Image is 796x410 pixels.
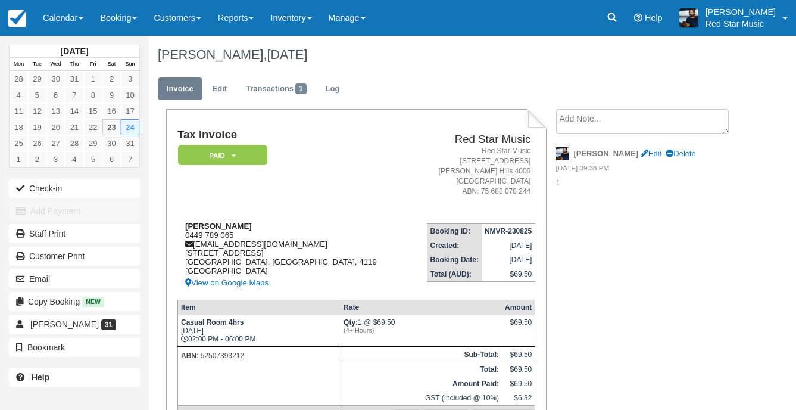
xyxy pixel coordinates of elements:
td: GST (Included @ 10%) [341,391,502,406]
span: 1 [295,83,307,94]
span: 31 [101,319,116,330]
button: Bookmark [9,338,140,357]
th: Thu [65,58,83,71]
p: 1 [556,178,737,189]
a: 30 [46,71,65,87]
a: 9 [102,87,121,103]
a: 12 [28,103,46,119]
th: Created: [427,238,482,253]
span: New [82,297,104,307]
img: checkfront-main-nav-mini-logo.png [8,10,26,27]
strong: Casual Room 4hrs [181,318,244,327]
th: Booking Date: [427,253,482,267]
a: 11 [10,103,28,119]
a: 5 [84,151,102,167]
td: $69.50 [502,347,535,362]
a: View on Google Maps [185,275,409,290]
button: Add Payment [9,201,140,220]
a: Edit [204,77,236,101]
a: Log [317,77,349,101]
span: [DATE] [267,47,307,62]
th: Sub-Total: [341,347,502,362]
th: Sun [121,58,139,71]
a: 7 [121,151,139,167]
button: Copy Booking New [9,292,140,311]
a: 7 [65,87,83,103]
strong: [PERSON_NAME] [574,149,639,158]
a: 20 [46,119,65,135]
a: 21 [65,119,83,135]
td: 1 @ $69.50 [341,315,502,346]
a: 3 [121,71,139,87]
a: 27 [46,135,65,151]
span: Help [645,13,663,23]
td: $69.50 [482,267,535,282]
div: $69.50 [505,318,532,336]
span: [PERSON_NAME] [30,319,99,329]
td: [DATE] 02:00 PM - 06:00 PM [177,315,341,346]
a: 31 [65,71,83,87]
a: 1 [84,71,102,87]
em: [DATE] 09:36 PM [556,163,737,176]
a: 1 [10,151,28,167]
a: Customer Print [9,247,140,266]
button: Check-in [9,179,140,198]
a: Paid [177,144,263,166]
i: Help [634,14,642,22]
em: Paid [178,145,267,166]
a: 28 [10,71,28,87]
td: $69.50 [502,362,535,377]
a: 29 [84,135,102,151]
strong: [PERSON_NAME] [185,222,252,231]
a: 2 [28,151,46,167]
a: 4 [10,87,28,103]
th: Sat [102,58,121,71]
td: [DATE] [482,253,535,267]
th: Wed [46,58,65,71]
strong: Qty [344,318,358,327]
a: 25 [10,135,28,151]
a: Staff Print [9,224,140,243]
th: Booking ID: [427,223,482,238]
p: : 52507393212 [181,350,338,362]
a: Invoice [158,77,202,101]
a: 4 [65,151,83,167]
th: Rate [341,300,502,315]
td: $6.32 [502,391,535,406]
a: 26 [28,135,46,151]
a: [PERSON_NAME] 31 [9,315,140,334]
th: Fri [84,58,102,71]
a: 16 [102,103,121,119]
h2: Red Star Music [414,133,530,146]
a: 3 [46,151,65,167]
a: Help [9,368,140,387]
strong: NMVR-230825 [485,227,532,235]
a: 13 [46,103,65,119]
a: 17 [121,103,139,119]
th: Total: [341,362,502,377]
em: (4+ Hours) [344,327,499,334]
button: Email [9,269,140,288]
th: Total (AUD): [427,267,482,282]
th: Amount [502,300,535,315]
a: 15 [84,103,102,119]
a: 24 [121,119,139,135]
a: Delete [666,149,695,158]
b: Help [32,372,49,382]
a: 6 [46,87,65,103]
th: Mon [10,58,28,71]
h1: Tax Invoice [177,129,409,141]
a: Transactions1 [237,77,316,101]
a: 23 [102,119,121,135]
strong: ABN [181,352,196,360]
a: 2 [102,71,121,87]
p: Red Star Music [706,18,776,30]
a: 29 [28,71,46,87]
strong: [DATE] [60,46,88,56]
a: 19 [28,119,46,135]
td: [DATE] [482,238,535,253]
img: A1 [679,8,698,27]
th: Amount Paid: [341,377,502,391]
h1: [PERSON_NAME], [158,48,737,62]
td: $69.50 [502,377,535,391]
